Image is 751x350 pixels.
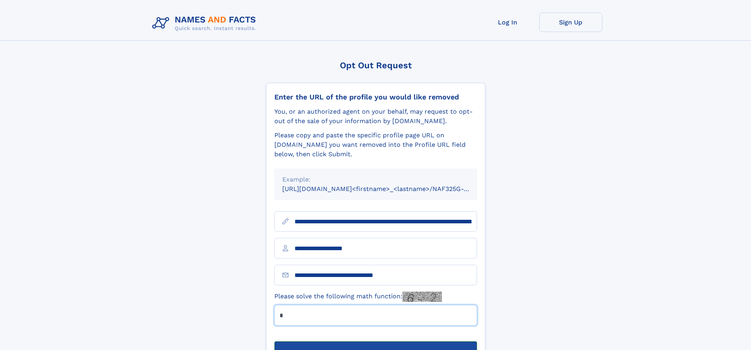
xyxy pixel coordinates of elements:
[274,131,477,159] div: Please copy and paste the specific profile page URL on [DOMAIN_NAME] you want removed into the Pr...
[149,13,263,34] img: Logo Names and Facts
[282,175,469,184] div: Example:
[282,185,492,193] small: [URL][DOMAIN_NAME]<firstname>_<lastname>/NAF325G-xxxxxxxx
[274,107,477,126] div: You, or an authorized agent on your behalf, may request to opt-out of the sale of your informatio...
[539,13,602,32] a: Sign Up
[274,93,477,101] div: Enter the URL of the profile you would like removed
[476,13,539,32] a: Log In
[274,292,442,302] label: Please solve the following math function:
[266,60,485,70] div: Opt Out Request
